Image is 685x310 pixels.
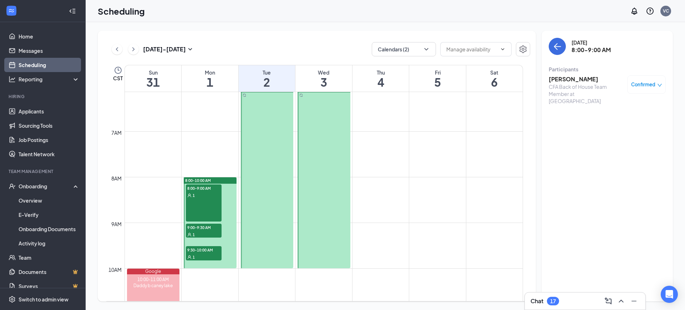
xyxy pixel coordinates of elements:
div: 10am [107,266,123,274]
svg: Clock [114,66,122,75]
div: 17 [550,298,556,304]
h1: 3 [295,76,352,88]
svg: Notifications [630,7,639,15]
h1: 6 [466,76,523,88]
button: back-button [549,38,566,55]
div: Team Management [9,168,78,174]
a: Scheduling [19,58,80,72]
a: September 1, 2025 [182,65,238,92]
div: Reporting [19,76,80,83]
div: VC [663,8,669,14]
span: 9:30-10:00 AM [186,246,222,253]
a: Messages [19,44,80,58]
button: Settings [516,42,530,56]
span: 1 [193,255,195,260]
h1: 5 [409,76,466,88]
a: Job Postings [19,133,80,147]
a: September 4, 2025 [352,65,409,92]
div: Wed [295,69,352,76]
svg: UserCheck [9,183,16,190]
div: Tue [239,69,295,76]
input: Manage availability [446,45,497,53]
span: CST [113,75,123,82]
h1: 2 [239,76,295,88]
div: [DATE] [572,39,611,46]
a: Sourcing Tools [19,118,80,133]
button: ChevronRight [128,44,139,55]
button: ChevronLeft [112,44,122,55]
span: 8:00-10:00 AM [185,178,211,183]
svg: ChevronDown [500,46,506,52]
a: September 2, 2025 [239,65,295,92]
a: September 3, 2025 [295,65,352,92]
div: Onboarding [19,183,73,190]
a: Overview [19,193,80,208]
svg: Settings [519,45,527,54]
a: DocumentsCrown [19,265,80,279]
a: August 31, 2025 [125,65,181,92]
div: CFA Back of House Team Member at [GEOGRAPHIC_DATA] [549,83,624,105]
div: Sat [466,69,523,76]
a: Home [19,29,80,44]
svg: ChevronUp [617,297,625,305]
h3: Chat [531,297,543,305]
a: Onboarding Documents [19,222,80,236]
button: Calendars (2)ChevronDown [372,42,436,56]
h1: 31 [125,76,181,88]
h3: [PERSON_NAME] [549,75,624,83]
svg: Settings [9,296,16,303]
h1: Scheduling [98,5,145,17]
h1: 4 [352,76,409,88]
span: 9:00-9:30 AM [186,224,222,231]
a: September 5, 2025 [409,65,466,92]
svg: SmallChevronDown [186,45,194,54]
svg: QuestionInfo [646,7,654,15]
span: Confirmed [631,81,655,88]
a: E-Verify [19,208,80,222]
a: SurveysCrown [19,279,80,293]
span: 8:00-9:00 AM [186,184,222,192]
svg: WorkstreamLogo [8,7,15,14]
svg: Analysis [9,76,16,83]
a: September 6, 2025 [466,65,523,92]
div: Thu [352,69,409,76]
svg: User [187,193,192,198]
div: Participants [549,66,666,73]
div: 8am [110,174,123,182]
h3: [DATE] - [DATE] [143,45,186,53]
div: 9am [110,220,123,228]
div: Hiring [9,93,78,100]
svg: Minimize [630,297,638,305]
span: 1 [193,193,195,198]
div: Switch to admin view [19,296,68,303]
svg: Sync [299,93,303,97]
svg: User [187,233,192,237]
a: Team [19,250,80,265]
button: Minimize [628,295,640,307]
div: 7am [110,129,123,137]
h3: 8:00-9:00 AM [572,46,611,54]
div: Open Intercom Messenger [661,286,678,303]
button: ComposeMessage [603,295,614,307]
svg: ChevronLeft [113,45,121,54]
svg: ComposeMessage [604,297,613,305]
span: 1 [193,232,195,237]
div: Sun [125,69,181,76]
div: Daddy b caney lake [127,283,180,289]
svg: User [187,255,192,259]
a: Activity log [19,236,80,250]
span: down [657,83,662,88]
div: 10:00-11:00 AM [127,276,180,283]
a: Talent Network [19,147,80,161]
a: Applicants [19,104,80,118]
div: Google [127,269,180,274]
svg: Sync [243,93,246,97]
div: Fri [409,69,466,76]
svg: Collapse [69,7,76,15]
button: ChevronUp [615,295,627,307]
svg: ChevronRight [130,45,137,54]
h1: 1 [182,76,238,88]
div: Mon [182,69,238,76]
svg: ArrowLeft [553,42,562,51]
